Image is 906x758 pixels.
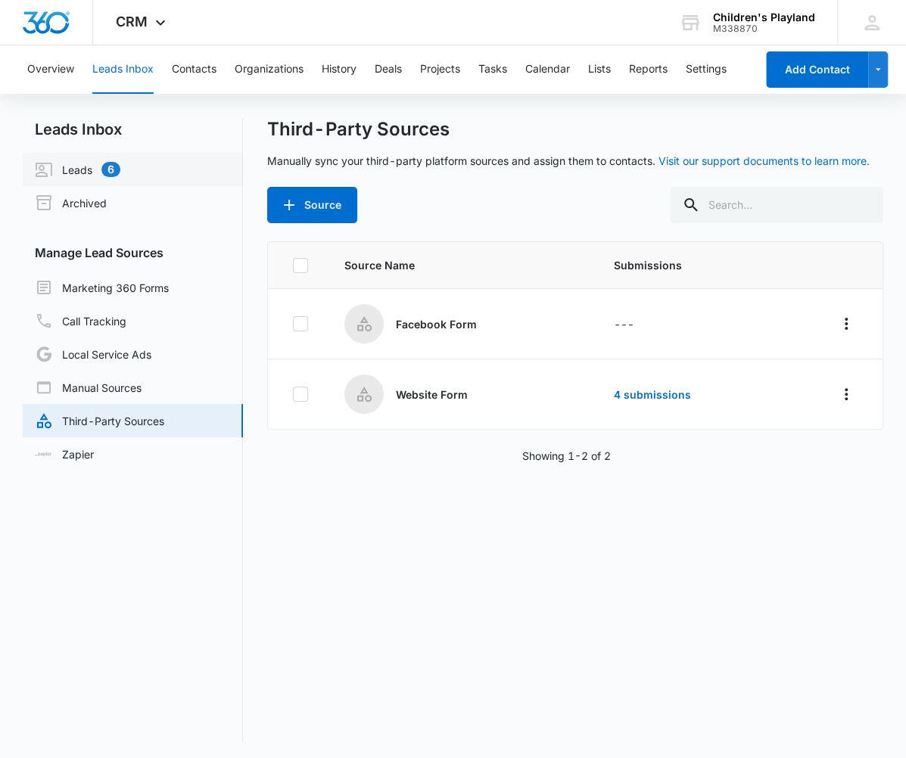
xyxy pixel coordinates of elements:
[267,153,870,169] p: Manually sync your third-party platform sources and assign them to contacts.
[629,45,668,94] button: Reports
[588,45,611,94] button: Lists
[35,160,120,179] a: Leads6
[116,14,148,30] span: CRM
[267,118,450,141] h1: Third-Party Sources
[23,244,243,262] h3: Manage Lead Sources
[375,45,402,94] button: Deals
[35,312,126,330] a: Call Tracking
[834,382,858,406] button: Overflow Menu
[670,187,883,223] input: Search...
[92,45,154,94] button: Leads Inbox
[658,154,870,167] a: Visit our support documents to learn more.
[834,312,858,336] button: Overflow Menu
[614,257,758,273] span: Submissions
[614,318,634,331] span: ---
[614,388,691,401] a: 4 submissions
[235,45,304,94] button: Organizations
[713,11,815,23] div: account name
[478,45,507,94] button: Tasks
[35,412,164,430] a: Third-Party Sources
[35,194,107,212] a: Archived
[35,278,169,297] a: Marketing 360 Forms
[35,378,142,396] a: Manual Sources
[521,448,610,464] p: Showing 1-2 of 2
[35,345,151,363] a: Local Service Ads
[686,45,727,94] button: Settings
[525,45,570,94] button: Calendar
[322,45,356,94] button: History
[396,316,477,332] p: Facebook Form
[344,257,578,273] span: Source Name
[267,187,357,223] button: Source
[420,45,460,94] button: Projects
[35,446,94,462] a: Zapier
[396,387,468,402] p: Website Form
[23,118,243,141] h2: Leads Inbox
[713,23,815,34] div: account id
[172,45,216,94] button: Contacts
[766,51,868,88] button: Add Contact
[27,45,74,94] button: Overview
